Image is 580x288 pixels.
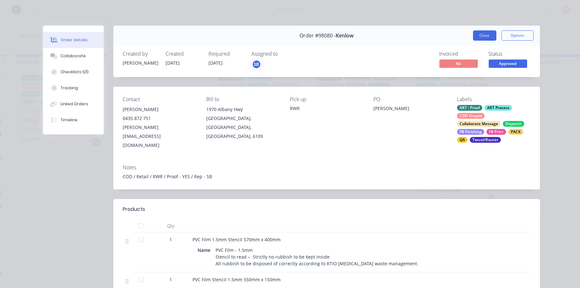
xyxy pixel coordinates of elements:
[193,236,281,243] span: PVC Film 1.5mm Stencil 570mm x 400mm
[123,105,196,114] div: [PERSON_NAME]
[123,205,145,213] div: Products
[43,32,104,48] button: Order details
[61,69,89,75] div: Checklists 0/0
[485,105,512,111] div: ART Process
[170,276,172,283] span: 1
[473,30,496,41] button: Close
[209,51,244,57] div: Required
[206,96,280,102] div: Bill to
[61,101,88,107] div: Linked Orders
[123,173,530,180] div: COD / Retail / RWR / Proof - YES / Rep - SB
[152,220,190,232] div: Qty
[489,60,527,69] button: Approved
[457,121,501,127] div: Collaborate Message
[43,48,104,64] button: Collaborate
[457,137,468,143] div: QA
[508,129,523,135] div: PACK
[198,245,213,255] div: Name
[470,137,501,143] div: Texcel/Router
[489,51,530,57] div: Status
[457,129,484,135] div: FB Finishing
[252,51,316,57] div: Assigned to
[123,164,530,171] div: Notes
[252,60,261,69] button: SB
[209,60,223,66] span: [DATE]
[439,51,481,57] div: Invoiced
[502,30,534,41] button: Options
[290,105,363,112] div: RWR
[439,60,478,68] span: No
[166,60,180,66] span: [DATE]
[213,245,421,268] div: PVC Film - 1.5mm Stencil to read – Strictly no rubbish to be kept inside All rubbish to be dispos...
[373,105,447,114] div: [PERSON_NAME]
[206,114,280,141] div: [GEOGRAPHIC_DATA], [GEOGRAPHIC_DATA], [GEOGRAPHIC_DATA], 6109
[170,236,172,243] span: 1
[43,112,104,128] button: Timeline
[336,33,354,39] span: Kenlow
[299,33,336,39] span: Order #98080 -
[503,121,524,127] div: Dispatch
[43,80,104,96] button: Tracking
[43,64,104,80] button: Checklists 0/0
[123,51,158,57] div: Created by
[61,117,78,123] div: Timeline
[489,60,527,68] span: Approved
[123,105,196,150] div: [PERSON_NAME]0435 872 751[PERSON_NAME][EMAIL_ADDRESS][DOMAIN_NAME]
[123,114,196,123] div: 0435 872 751
[457,96,530,102] div: Labels
[457,113,485,119] div: COD Unpaid
[43,96,104,112] button: Linked Orders
[61,37,88,43] div: Order details
[486,129,506,135] div: FB Print
[193,276,281,283] span: PVC Film Stencil 1.5mm 550mm x 150mm
[206,105,280,141] div: 1970 Albany Hwy[GEOGRAPHIC_DATA], [GEOGRAPHIC_DATA], [GEOGRAPHIC_DATA], 6109
[123,123,196,150] div: [PERSON_NAME][EMAIL_ADDRESS][DOMAIN_NAME]
[123,60,158,66] div: [PERSON_NAME]
[61,53,86,59] div: Collaborate
[61,85,78,91] div: Tracking
[123,96,196,102] div: Contact
[373,96,447,102] div: PO
[290,96,363,102] div: Pick up
[206,105,280,114] div: 1970 Albany Hwy
[457,105,482,111] div: ART - Proof
[166,51,201,57] div: Created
